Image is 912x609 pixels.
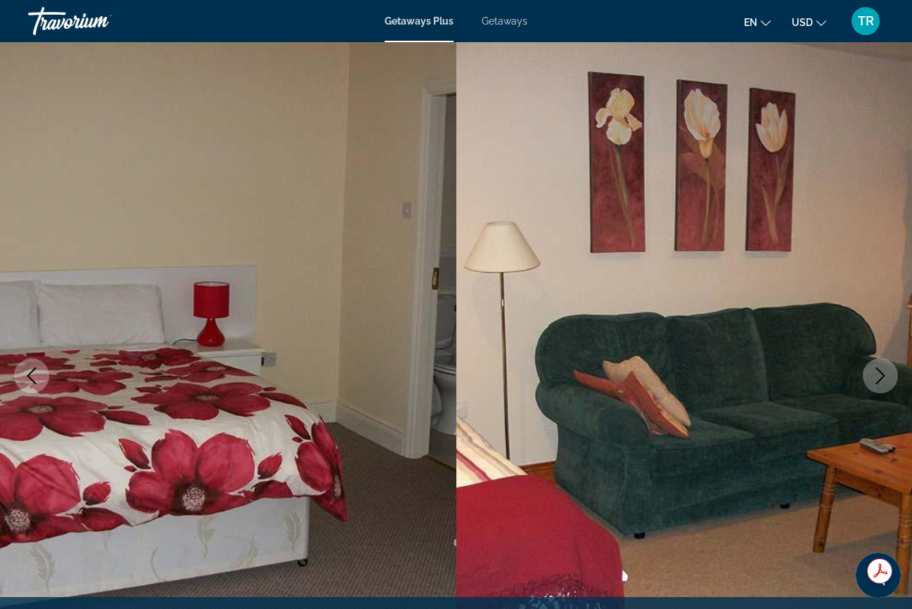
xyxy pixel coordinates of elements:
[792,17,813,28] span: USD
[28,3,169,39] a: Travorium
[792,12,826,32] button: Change currency
[863,358,898,393] button: Next image
[14,358,49,393] button: Previous image
[858,14,874,28] span: TR
[856,553,901,598] iframe: Button to launch messaging window
[385,15,454,27] a: Getaways Plus
[744,17,757,28] span: en
[482,15,527,27] a: Getaways
[744,12,771,32] button: Change language
[847,6,884,36] button: User Menu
